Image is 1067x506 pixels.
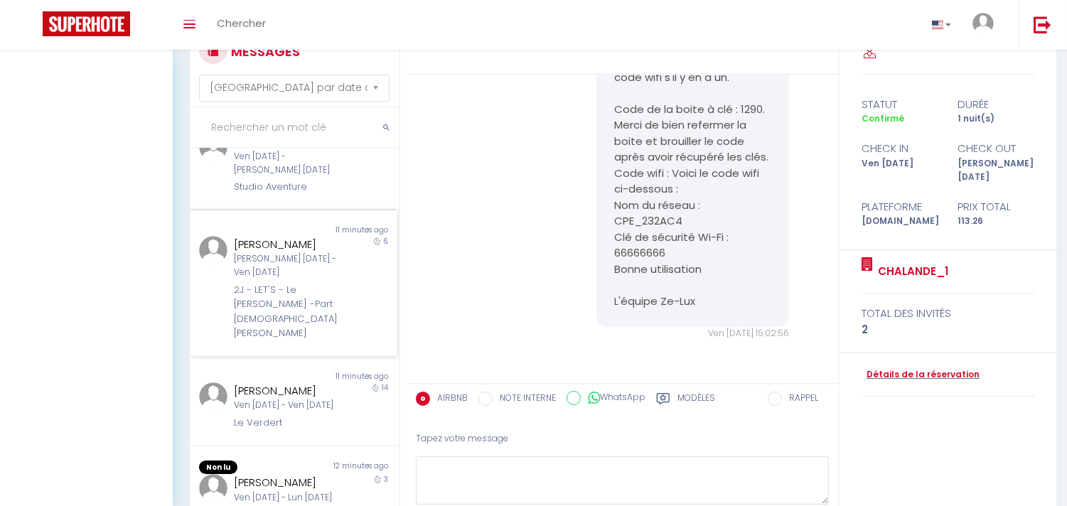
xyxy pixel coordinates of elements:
[234,382,336,399] div: [PERSON_NAME]
[294,225,397,236] div: 11 minutes ago
[234,252,336,279] div: [PERSON_NAME] [DATE] - Ven [DATE]
[217,16,266,31] span: Chercher
[294,461,397,475] div: 12 minutes ago
[493,392,556,407] label: NOTE INTERNE
[234,416,336,430] div: Le Verdert
[948,112,1044,126] div: 1 nuit(s)
[383,236,388,247] span: 6
[862,368,980,382] a: Détails de la réservation
[190,108,399,148] input: Rechercher un mot clé
[581,391,645,407] label: WhatsApp
[873,263,948,280] a: CHALANDE_1
[234,399,336,412] div: Ven [DATE] - Ven [DATE]
[862,321,1035,338] div: 2
[227,36,300,68] h3: MESSAGES
[382,382,388,393] span: 14
[948,198,1044,215] div: Prix total
[199,133,227,161] img: ...
[199,461,237,475] span: Non lu
[596,327,789,340] div: Ven [DATE] 15:02:56
[294,371,397,382] div: 11 minutes ago
[234,283,336,341] div: 2J - LET'S - Le [PERSON_NAME] -Part [DEMOGRAPHIC_DATA] [PERSON_NAME]
[234,236,336,253] div: [PERSON_NAME]
[384,474,388,485] span: 3
[948,140,1044,157] div: check out
[430,392,468,407] label: AIRBNB
[234,474,336,491] div: [PERSON_NAME]
[43,11,130,36] img: Super Booking
[852,215,948,228] div: [DOMAIN_NAME]
[199,236,227,264] img: ...
[234,150,336,177] div: Ven [DATE] - [PERSON_NAME] [DATE]
[234,180,336,194] div: Studio Aventure
[862,305,1035,322] div: total des invités
[677,392,715,409] label: Modèles
[199,474,227,502] img: ...
[852,96,948,113] div: statut
[948,215,1044,228] div: 113.26
[782,392,818,407] label: RAPPEL
[852,198,948,215] div: Plateforme
[852,140,948,157] div: check in
[1034,16,1051,33] img: logout
[234,491,336,505] div: Ven [DATE] - Lun [DATE]
[416,421,829,456] div: Tapez votre message
[972,13,994,34] img: ...
[852,157,948,184] div: Ven [DATE]
[948,157,1044,184] div: [PERSON_NAME] [DATE]
[948,96,1044,113] div: durée
[199,382,227,411] img: ...
[862,112,904,124] span: Confirmé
